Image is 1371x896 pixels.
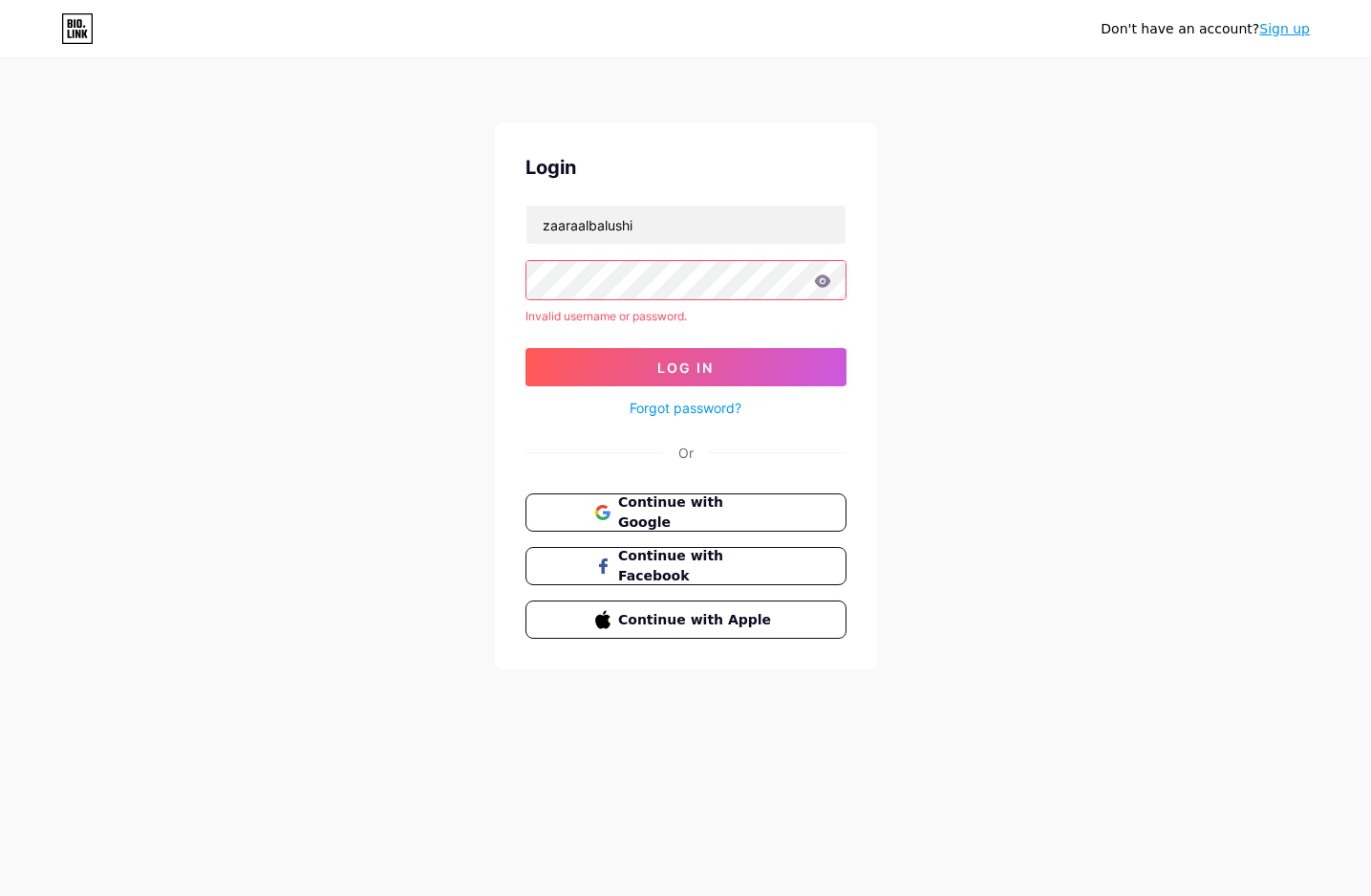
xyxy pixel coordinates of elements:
[618,546,776,586] span: Continue with Facebook
[678,443,694,463] div: Or
[525,348,846,386] button: Log In
[525,153,846,182] div: Login
[525,547,846,585] button: Continue with Facebook
[618,492,776,533] span: Continue with Google
[618,610,776,630] span: Continue with Apple
[657,360,714,376] span: Log In
[1259,21,1310,36] a: Sign up
[525,308,846,325] div: Invalid username or password.
[630,398,741,418] a: Forgot password?
[525,493,846,532] button: Continue with Google
[525,601,846,639] button: Continue with Apple
[1101,19,1310,39] div: Don't have an account?
[526,206,846,244] input: Username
